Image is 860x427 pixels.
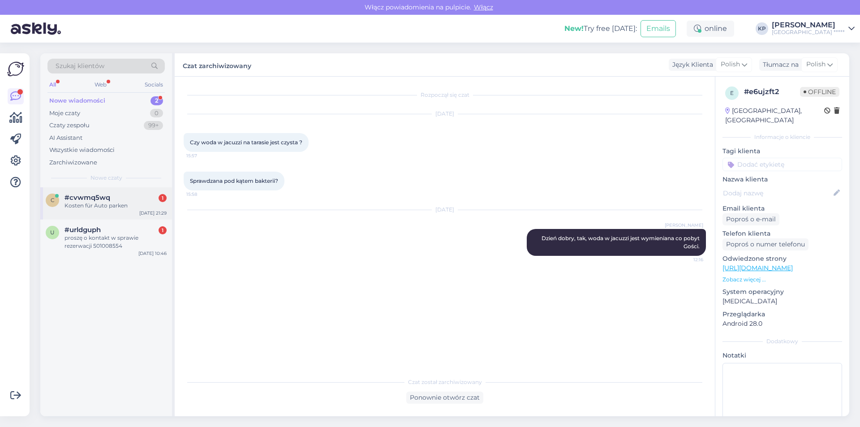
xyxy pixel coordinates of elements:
[49,158,97,167] div: Zarchiwizowane
[722,213,779,225] div: Poproś o e-mail
[408,378,482,386] span: Czat został zarchiwizowany
[744,86,800,97] div: # e6ujzft2
[687,21,734,37] div: online
[190,139,302,146] span: Czy woda w jacuzzi na tarasie jest czysta ?
[49,146,115,155] div: Wszystkie wiadomości
[51,197,55,203] span: c
[90,174,122,182] span: Nowe czaty
[759,60,799,69] div: Tłumacz na
[184,206,706,214] div: [DATE]
[150,109,163,118] div: 0
[722,147,842,156] p: Tagi klienta
[800,87,839,97] span: Offline
[725,106,824,125] div: [GEOGRAPHIC_DATA], [GEOGRAPHIC_DATA]
[64,226,101,234] span: #urldguph
[669,60,713,69] div: Język Klienta
[670,256,703,263] span: 12:16
[721,60,740,69] span: Polish
[186,152,220,159] span: 15:57
[471,3,496,11] span: Włącz
[64,202,167,210] div: Kosten für Auto parken
[183,59,251,71] label: Czat zarchiwizowany
[722,229,842,238] p: Telefon klienta
[7,60,24,78] img: Askly Logo
[184,110,706,118] div: [DATE]
[722,287,842,297] p: System operacyjny
[159,194,167,202] div: 1
[665,222,703,229] span: [PERSON_NAME]
[722,297,842,306] p: [MEDICAL_DATA]
[184,91,706,99] div: Rozpoczął się czat
[144,121,163,130] div: 99+
[730,90,734,96] span: e
[49,134,82,142] div: AI Assistant
[564,24,584,33] b: New!
[722,175,842,184] p: Nazwa klienta
[542,235,701,250] span: Dzień dobry, tak, woda w jacuzzi jest wymieniana co pobyt Gości.
[64,194,110,202] span: #cvwmq5wq
[722,337,842,345] div: Dodatkowy
[564,23,637,34] div: Try free [DATE]:
[49,96,105,105] div: Nowe wiadomości
[772,22,845,29] div: [PERSON_NAME]
[806,60,826,69] span: Polish
[772,22,855,36] a: [PERSON_NAME][GEOGRAPHIC_DATA] *****
[756,22,768,35] div: KP
[722,351,842,360] p: Notatki
[722,264,793,272] a: [URL][DOMAIN_NAME]
[93,79,108,91] div: Web
[722,204,842,213] p: Email klienta
[49,109,80,118] div: Moje czaty
[64,234,167,250] div: proszę o kontakt w sprawie rezerwacji 501008554
[722,133,842,141] div: Informacje o kliencie
[159,226,167,234] div: 1
[47,79,58,91] div: All
[186,191,220,198] span: 15:58
[722,319,842,328] p: Android 28.0
[722,238,808,250] div: Poproś o numer telefonu
[190,177,278,184] span: Sprawdzana pod kątem bakterii?
[143,79,165,91] div: Socials
[56,61,104,71] span: Szukaj klientów
[723,188,832,198] input: Dodaj nazwę
[722,310,842,319] p: Przeglądarka
[49,121,90,130] div: Czaty zespołu
[722,276,842,284] p: Zobacz więcej ...
[722,158,842,171] input: Dodać etykietę
[722,254,842,263] p: Odwiedzone strony
[641,20,676,37] button: Emails
[139,210,167,216] div: [DATE] 21:29
[50,229,55,236] span: u
[150,96,163,105] div: 2
[406,392,483,404] div: Ponownie otwórz czat
[138,250,167,257] div: [DATE] 10:46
